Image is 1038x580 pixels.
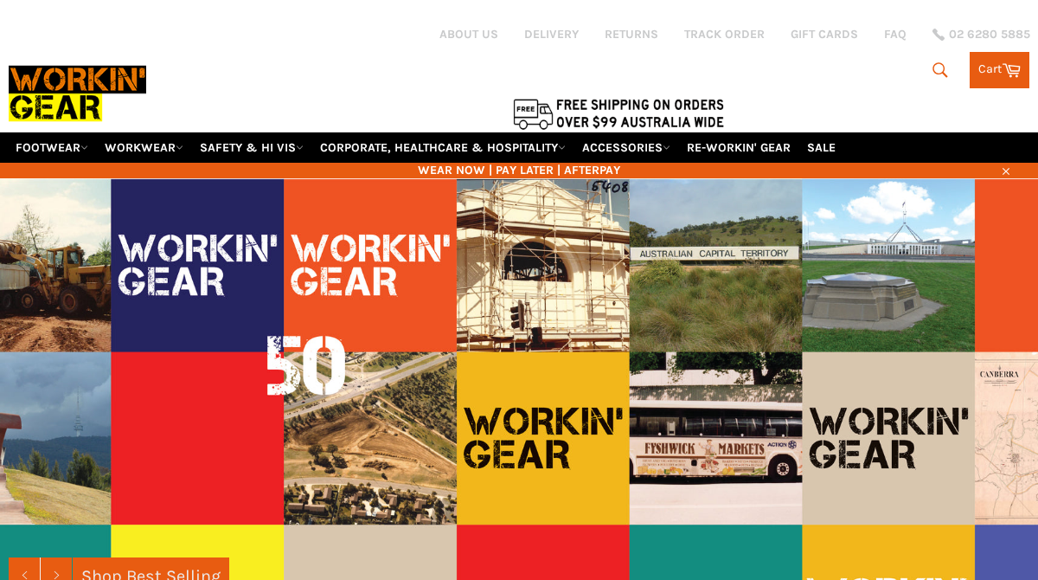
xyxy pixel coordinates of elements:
span: 02 6280 5885 [949,29,1030,41]
img: Workin Gear leaders in Workwear, Safety Boots, PPE, Uniforms. Australia's No.1 in Workwear [9,56,146,131]
a: RETURNS [605,26,658,42]
a: 02 6280 5885 [932,29,1030,41]
a: Cart [970,52,1029,88]
a: TRACK ORDER [684,26,765,42]
img: Flat $9.95 shipping Australia wide [510,95,727,132]
a: RE-WORKIN' GEAR [680,132,798,163]
a: FOOTWEAR [9,132,95,163]
a: FAQ [884,26,907,42]
a: SAFETY & HI VIS [193,132,311,163]
a: WORKWEAR [98,132,190,163]
a: CORPORATE, HEALTHCARE & HOSPITALITY [313,132,573,163]
a: ABOUT US [439,26,498,42]
a: SALE [800,132,843,163]
span: WEAR NOW | PAY LATER | AFTERPAY [9,162,1029,178]
a: ACCESSORIES [575,132,677,163]
a: GIFT CARDS [791,26,858,42]
a: DELIVERY [524,26,579,42]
